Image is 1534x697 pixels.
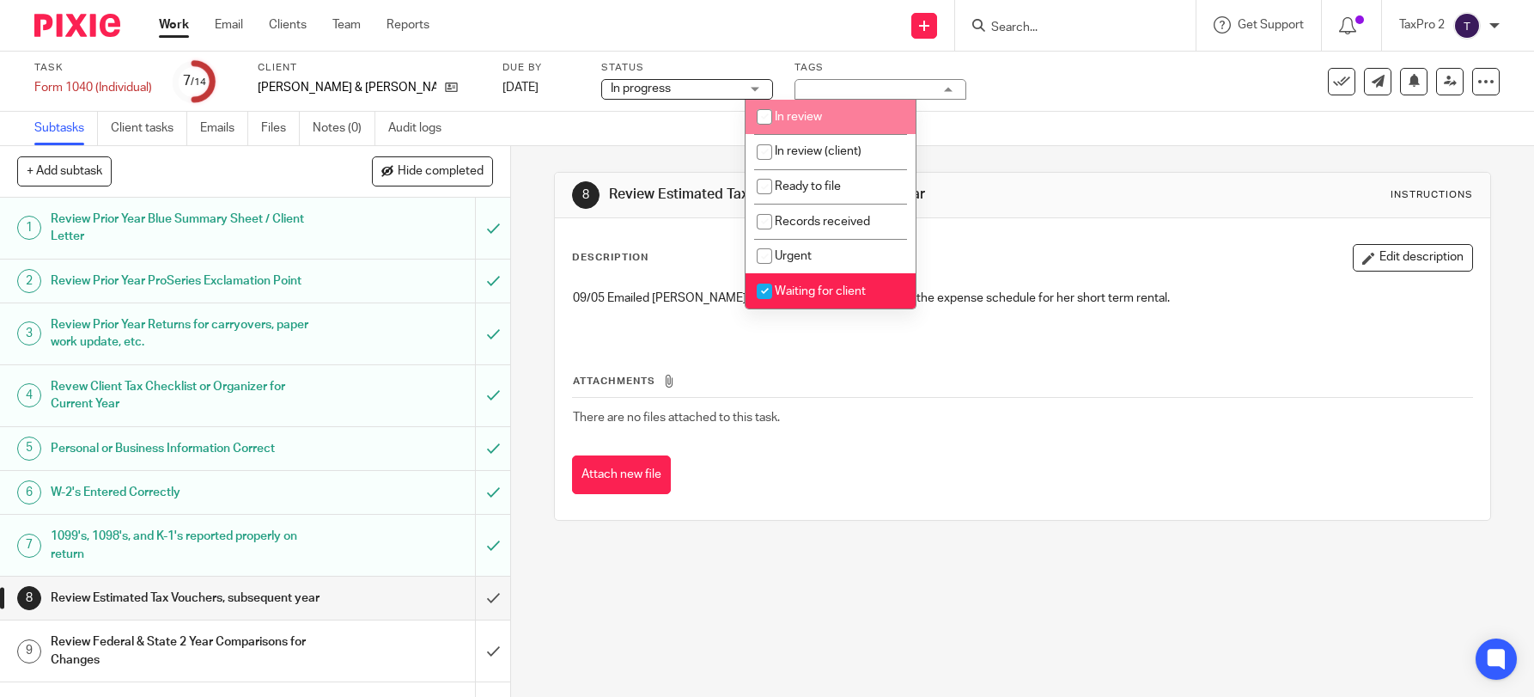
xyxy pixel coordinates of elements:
p: 09/05 Emailed [PERSON_NAME] to remind her that we still need the expense schedule for her short t... [573,290,1472,307]
div: Form 1040 (Individual) [34,79,152,96]
p: [PERSON_NAME] & [PERSON_NAME] [258,79,436,96]
small: /14 [191,77,206,87]
p: Description [572,251,648,265]
div: 6 [17,480,41,504]
a: Subtasks [34,112,98,145]
button: Hide completed [372,156,493,186]
h1: Review Estimated Tax Vouchers, subsequent year [609,186,1060,204]
a: Team [332,16,361,34]
h1: Review Estimated Tax Vouchers, subsequent year [51,585,322,611]
button: + Add subtask [17,156,112,186]
div: 8 [17,586,41,610]
img: svg%3E [1453,12,1481,40]
input: Search [989,21,1144,36]
a: Emails [200,112,248,145]
div: 9 [17,639,41,663]
span: Records received [775,216,870,228]
span: Hide completed [398,165,484,179]
a: Notes (0) [313,112,375,145]
span: Waiting for client [775,285,866,297]
button: Attach new file [572,455,671,494]
a: Reports [387,16,429,34]
p: TaxPro 2 [1399,16,1445,34]
div: 1 [17,216,41,240]
h1: Review Federal & State 2 Year Comparisons for Changes [51,629,322,673]
label: Client [258,61,481,75]
label: Status [601,61,773,75]
a: Work [159,16,189,34]
div: 2 [17,269,41,293]
div: 8 [572,181,600,209]
a: Client tasks [111,112,187,145]
label: Tags [794,61,966,75]
h1: Revew Client Tax Checklist or Organizer for Current Year [51,374,322,418]
span: Get Support [1238,19,1304,31]
span: Urgent [775,250,812,262]
a: Clients [269,16,307,34]
span: In progress [611,83,671,95]
span: Ready to file [775,180,841,193]
span: There are no files attached to this task. [573,412,780,424]
span: In review [775,111,822,123]
img: Pixie [34,14,120,37]
label: Due by [502,61,580,75]
div: 5 [17,437,41,461]
a: Email [215,16,243,34]
div: 4 [17,383,41,407]
span: Attachments [573,376,655,386]
h1: Review Prior Year ProSeries Exclamation Point [51,268,322,294]
span: [DATE] [502,82,539,94]
a: Files [261,112,300,145]
label: Task [34,61,152,75]
span: In review (client) [775,145,861,157]
div: Instructions [1391,188,1473,202]
button: Edit description [1353,244,1473,272]
div: 7 [183,71,206,91]
div: 7 [17,534,41,558]
h1: Review Prior Year Returns for carryovers, paper work update, etc. [51,312,322,356]
h1: W-2's Entered Correctly [51,480,322,505]
a: Audit logs [388,112,454,145]
h1: 1099's, 1098's, and K-1's reported properly on return [51,523,322,567]
h1: Review Prior Year Blue Summary Sheet / Client Letter [51,206,322,250]
h1: Personal or Business Information Correct [51,436,322,462]
div: 3 [17,321,41,345]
